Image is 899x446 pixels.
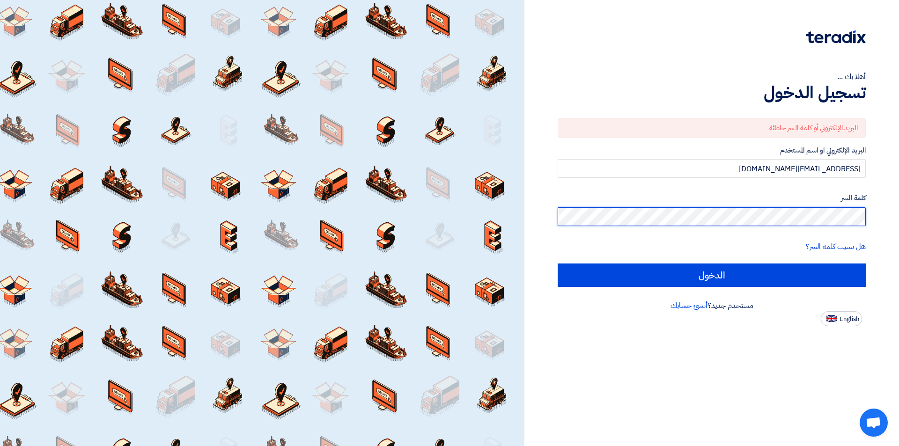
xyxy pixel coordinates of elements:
button: English [821,311,862,326]
span: English [840,316,859,322]
div: Open chat [860,409,888,437]
img: Teradix logo [806,30,866,44]
img: en-US.png [826,315,837,322]
a: هل نسيت كلمة السر؟ [806,241,866,252]
a: أنشئ حسابك [671,300,707,311]
input: أدخل بريد العمل الإلكتروني او اسم المستخدم الخاص بك ... [558,159,866,178]
input: الدخول [558,263,866,287]
div: البريد الإلكتروني أو كلمة السر خاطئة [558,118,866,138]
div: مستخدم جديد؟ [558,300,866,311]
label: البريد الإلكتروني او اسم المستخدم [558,145,866,156]
label: كلمة السر [558,193,866,204]
h1: تسجيل الدخول [558,82,866,103]
div: أهلا بك ... [558,71,866,82]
